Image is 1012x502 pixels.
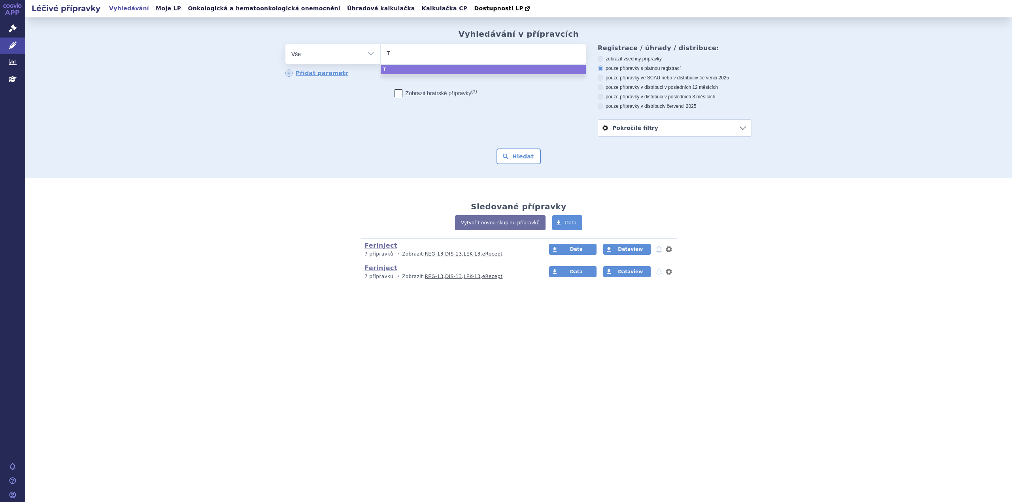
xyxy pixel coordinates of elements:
[107,3,151,14] a: Vyhledávání
[598,94,752,100] label: pouze přípravky v distribuci v posledních 3 měsících
[549,244,597,255] a: Data
[471,89,477,94] abbr: (?)
[655,267,663,276] button: notifikace
[364,264,397,272] a: Ferinject
[285,70,348,77] a: Přidat parametr
[395,251,402,258] i: •
[598,65,752,71] label: pouze přípravky s platnou registrací
[419,3,470,14] a: Kalkulačka CP
[395,89,477,97] label: Zobrazit bratrské přípravky
[364,251,534,258] p: Zobrazit: , , ,
[482,274,503,279] a: eRecept
[464,251,481,257] a: LEK-13
[364,242,397,249] a: Ferinject
[425,251,444,257] a: REG-13
[598,84,752,90] label: pouze přípravky v distribuci v posledních 12 měsících
[618,269,643,275] span: Dataview
[570,246,583,252] span: Data
[598,56,752,62] label: zobrazit všechny přípravky
[482,251,503,257] a: eRecept
[381,65,586,74] li: T
[364,251,393,257] span: 7 přípravků
[471,202,566,211] h2: Sledované přípravky
[455,215,546,230] a: Vytvořit novou skupinu přípravků
[549,266,597,277] a: Data
[459,29,579,39] h2: Vyhledávání v přípravcích
[445,274,462,279] a: DIS-13
[345,3,417,14] a: Úhradová kalkulačka
[603,244,651,255] a: Dataview
[598,75,752,81] label: pouze přípravky ve SCAU nebo v distribuci
[570,269,583,275] span: Data
[425,274,444,279] a: REG-13
[696,75,729,81] span: v červenci 2025
[552,215,582,230] a: Data
[472,3,534,14] a: Dostupnosti LP
[364,274,393,279] span: 7 přípravků
[25,3,107,14] h2: Léčivé přípravky
[665,267,673,276] button: nastavení
[655,244,663,254] button: notifikace
[598,44,752,52] h3: Registrace / úhrady / distribuce:
[395,273,402,280] i: •
[474,5,523,11] span: Dostupnosti LP
[598,120,751,136] a: Pokročilé filtry
[185,3,343,14] a: Onkologická a hematoonkologická onemocnění
[445,251,462,257] a: DIS-13
[497,149,541,164] button: Hledat
[464,274,481,279] a: LEK-13
[665,244,673,254] button: nastavení
[598,103,752,109] label: pouze přípravky v distribuci
[663,103,696,109] span: v červenci 2025
[618,246,643,252] span: Dataview
[364,273,534,280] p: Zobrazit: , , ,
[603,266,651,277] a: Dataview
[565,220,576,226] span: Data
[153,3,183,14] a: Moje LP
